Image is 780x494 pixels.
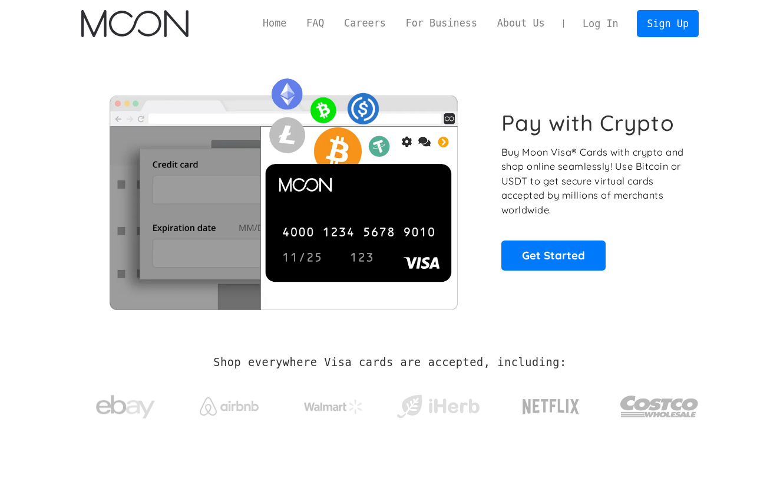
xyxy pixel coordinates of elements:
img: Moon Logo [81,10,188,37]
img: Moon Cards let you spend your crypto anywhere Visa is accepted. [81,70,485,309]
a: iHerb [394,380,482,428]
a: Costco [620,373,699,434]
a: Sign Up [637,10,698,37]
h1: Pay with Crypto [501,110,675,136]
a: About Us [487,16,555,31]
h2: Shop everywhere Visa cards are accepted, including: [213,356,566,369]
img: Walmart [304,400,363,414]
a: Log In [573,11,628,37]
a: Get Started [501,241,606,270]
a: For Business [396,16,487,31]
img: Costco [620,384,699,429]
a: FAQ [296,16,334,31]
img: ebay [96,388,155,426]
a: home [81,10,188,37]
a: Airbnb [186,386,273,421]
p: Buy Moon Visa® Cards with crypto and shop online seamlessly! Use Bitcoin or USDT to get secure vi... [501,145,686,218]
a: Walmart [290,388,378,420]
a: Netflix [498,380,604,427]
img: Netflix [521,392,580,421]
a: Careers [334,16,395,31]
a: Home [253,16,296,31]
img: iHerb [394,391,482,422]
a: ebay [81,377,169,432]
img: Airbnb [200,397,259,416]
